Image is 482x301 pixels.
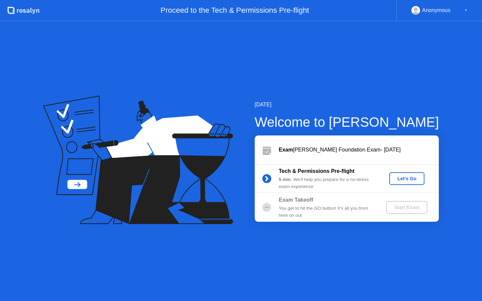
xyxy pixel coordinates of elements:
div: ▼ [464,6,468,15]
b: Exam [279,147,293,153]
div: You get to hit the GO button! It’s all you from here on out [279,205,375,219]
div: Welcome to [PERSON_NAME] [255,112,439,132]
div: Let's Go [392,176,422,181]
b: Exam Takeoff [279,197,313,203]
b: 5 min [279,177,291,182]
div: Start Exam [389,205,425,210]
div: [DATE] [255,101,439,109]
button: Start Exam [386,201,427,214]
b: Tech & Permissions Pre-flight [279,168,354,174]
div: : We’ll help you prepare for a no-stress exam experience [279,176,375,190]
div: Anonymous [422,6,451,15]
div: [PERSON_NAME] Foundation Exam- [DATE] [279,146,439,154]
button: Let's Go [389,172,424,185]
